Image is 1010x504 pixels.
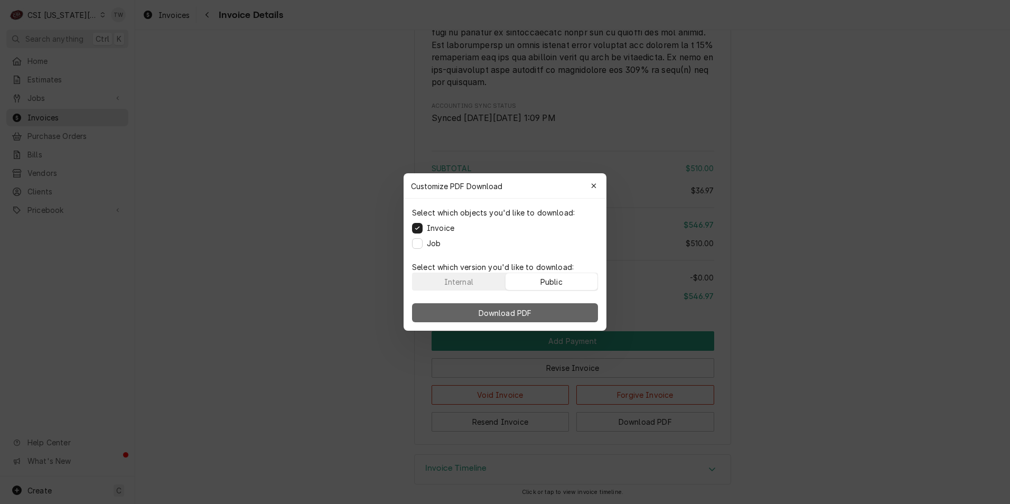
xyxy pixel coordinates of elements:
button: Download PDF [412,303,598,322]
div: Internal [444,276,473,287]
label: Invoice [427,222,454,234]
p: Select which objects you'd like to download: [412,207,575,218]
div: Customize PDF Download [404,173,606,199]
div: Public [540,276,563,287]
p: Select which version you'd like to download: [412,262,598,273]
label: Job [427,238,441,249]
span: Download PDF [476,307,534,319]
